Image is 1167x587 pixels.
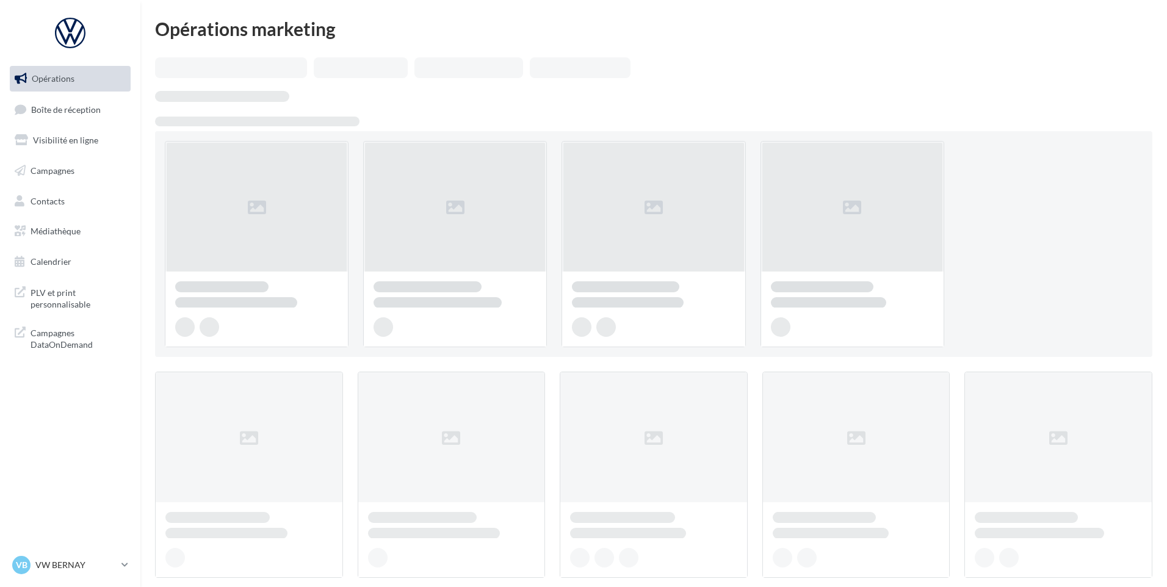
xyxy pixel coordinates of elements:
[7,66,133,92] a: Opérations
[35,559,117,571] p: VW BERNAY
[33,135,98,145] span: Visibilité en ligne
[31,256,71,267] span: Calendrier
[31,104,101,114] span: Boîte de réception
[7,249,133,275] a: Calendrier
[7,189,133,214] a: Contacts
[31,226,81,236] span: Médiathèque
[31,165,74,176] span: Campagnes
[155,20,1152,38] div: Opérations marketing
[31,284,126,311] span: PLV et print personnalisable
[31,195,65,206] span: Contacts
[7,320,133,356] a: Campagnes DataOnDemand
[7,218,133,244] a: Médiathèque
[32,73,74,84] span: Opérations
[7,158,133,184] a: Campagnes
[16,559,27,571] span: VB
[7,279,133,315] a: PLV et print personnalisable
[31,325,126,351] span: Campagnes DataOnDemand
[10,553,131,577] a: VB VW BERNAY
[7,96,133,123] a: Boîte de réception
[7,128,133,153] a: Visibilité en ligne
